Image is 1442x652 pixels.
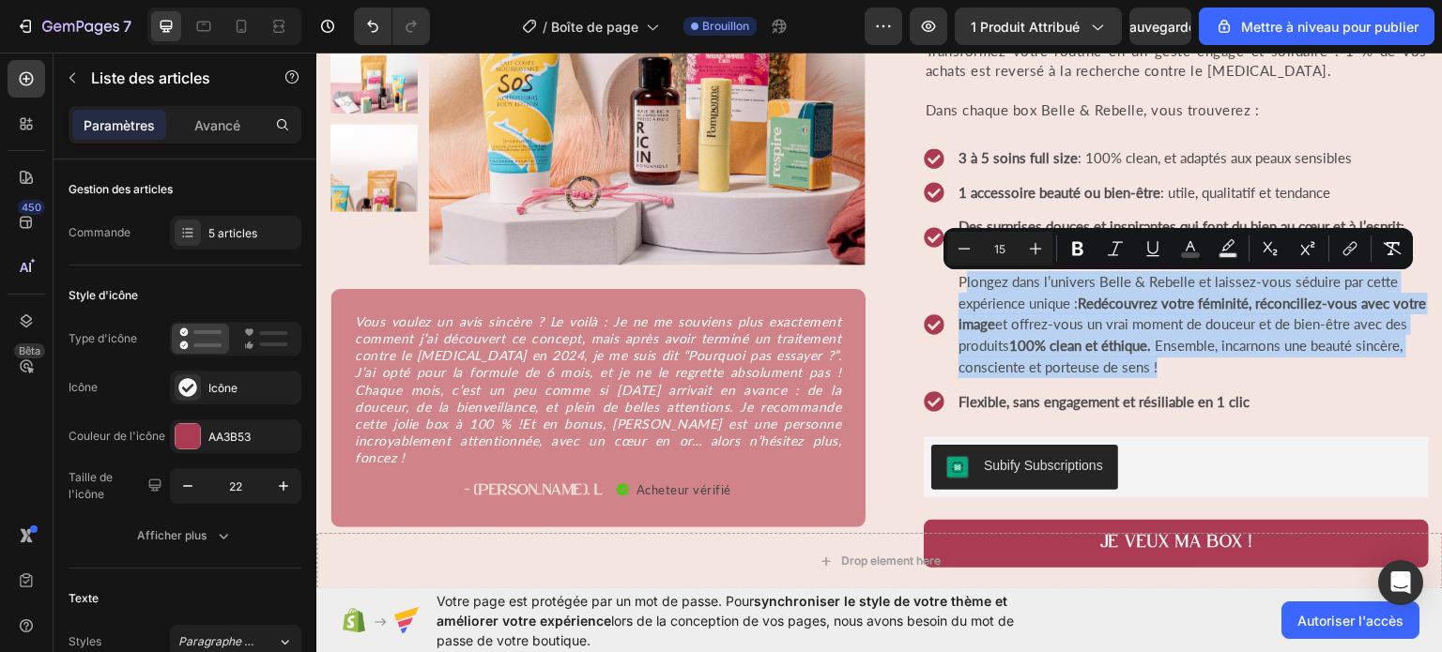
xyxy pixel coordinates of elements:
strong: Redécouvrez votre féminité, réconciliez-vous avec votre image [642,242,1110,281]
font: Afficher plus [137,528,207,542]
strong: Flexible, sans engagement et résiliable en 1 clic [642,341,933,357]
span: : utile, qualitatif et tendance [642,131,1014,148]
font: Mettre à niveau pour publier [1241,19,1419,35]
div: Rich Text Editor. Editing area: main [639,92,1112,119]
strong: 100% clean et éthique. [693,284,835,301]
div: JE VEUX MA BOX ! [784,478,936,504]
font: synchroniser le style de votre thème et améliorer votre expérience [437,593,1007,629]
font: 5 articles [208,226,257,240]
font: Bêta [19,344,40,357]
iframe: Zone de conception [316,53,1442,588]
font: 7 [123,17,131,36]
div: Rich Text Editor. Editing area: main [639,336,1112,363]
div: Ouvrir Intercom Messenger [1378,560,1423,605]
font: Icône [69,380,98,394]
font: Avancé [194,117,240,133]
span: : bijoux, porte-clés, mantras positifs, gourmandises … [642,165,1088,204]
font: Boîte de page [551,19,638,35]
font: Paramètres [84,117,155,133]
font: Texte [69,591,99,605]
img: CJHvtfTOt4QDEAE=.jpeg [630,403,652,426]
font: Brouillon [702,19,749,33]
font: Paragraphe 1* [178,634,256,648]
div: Rich Text Editor. Editing area: main [639,216,1112,328]
div: Annuler/Rétablir [354,8,430,45]
div: Drop element here [525,501,624,516]
div: Rich Text Editor. Editing area: main [639,160,1112,208]
span: : 100% clean, et adaptés aux peaux sensibles [642,97,1035,114]
div: Rich Text Editor. Editing area: main [639,127,1112,154]
font: Type d'icône [69,331,137,345]
span: Dans chaque box Belle & Rebelle, vous trouverez : [609,49,943,66]
button: Subify Subscriptions [615,392,802,437]
button: Autoriser l'accès [1281,601,1419,639]
button: 1 produit attribué [955,8,1122,45]
font: / [543,19,547,35]
font: Taille de l'icône [69,470,113,501]
font: AA3B53 [208,430,251,444]
button: JE VEUX MA BOX !&nbsp; [607,467,1112,515]
font: Commande [69,225,130,239]
font: Couleur de l'icône [69,429,165,443]
p: Liste des articles [91,67,251,89]
span: Plongez dans l’univers Belle & Rebelle et laissez-vous séduire par cette expérience unique : et o... [642,220,1110,301]
font: Gestion des articles [69,182,173,196]
font: Liste des articles [91,68,210,87]
strong: Des surprises douces et inspirantes qui font du bien au cœur et à l’esprit [642,165,1084,182]
button: 7 [8,8,140,45]
font: Sauvegarder [1121,19,1201,35]
font: Autoriser l'accès [1297,613,1404,629]
p: Acheteur vérifié [320,429,415,447]
div: Subify Subscriptions [667,403,787,423]
button: Afficher plus [69,519,301,553]
font: 1 produit attribué [971,19,1080,35]
font: Votre page est protégée par un mot de passe. Pour [437,593,754,609]
font: Icône [208,381,238,395]
font: Styles [69,634,101,648]
button: Mettre à niveau pour publier [1199,8,1434,45]
font: Style d'icône [69,288,138,302]
font: 450 [22,201,41,214]
span: Ensemble, incarnons une beauté sincère, consciente et porteuse de sens ! [642,284,1086,324]
div: Editor contextual toolbar [943,228,1413,269]
font: lors de la conception de vos pages, nous avons besoin du mot de passe de votre boutique. [437,613,1014,648]
strong: 3 à 5 soins full size [642,97,761,114]
button: Sauvegarder [1129,8,1191,45]
strong: 1 accessoire beauté ou bien-être [642,131,844,148]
